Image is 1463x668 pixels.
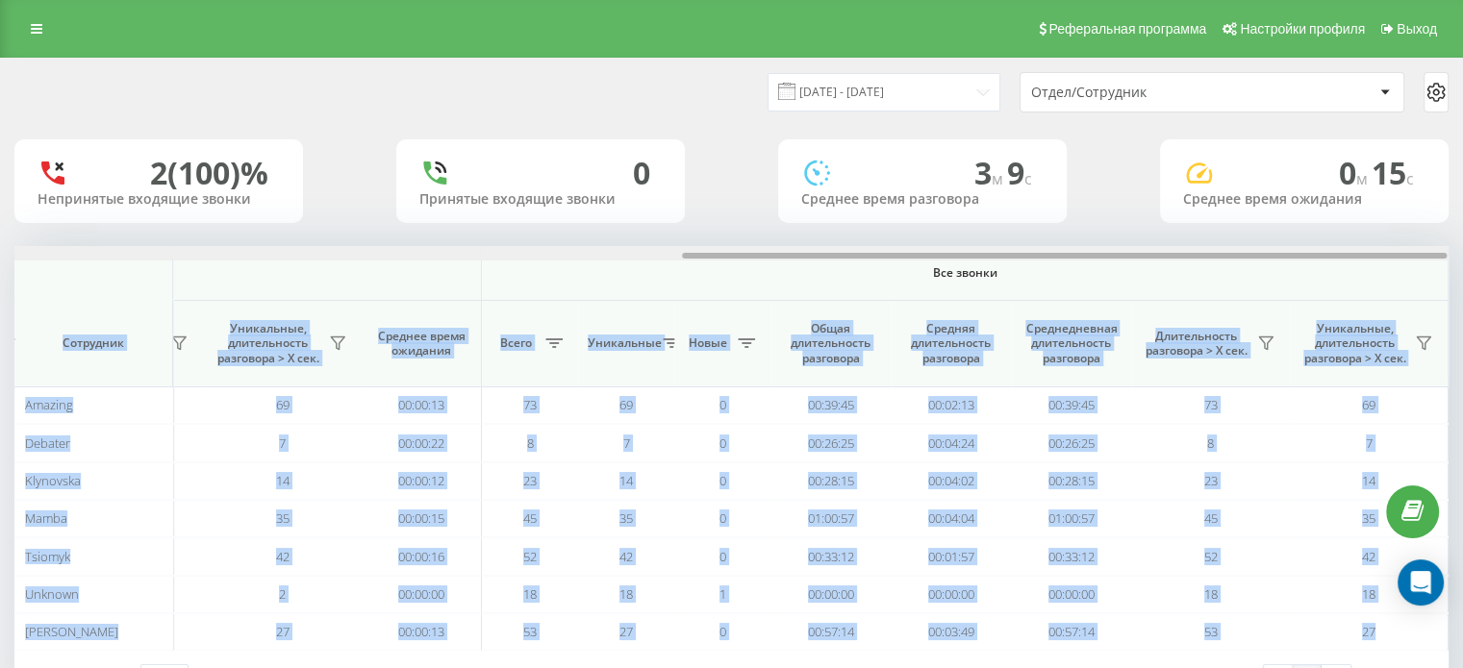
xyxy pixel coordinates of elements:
td: 00:00:00 [770,576,891,613]
td: 00:57:14 [770,613,891,651]
span: 42 [1362,548,1375,565]
span: 0 [719,396,726,413]
span: Среднедневная длительность разговора [1025,321,1117,366]
span: Уникальные [588,335,657,351]
td: 00:39:45 [1011,386,1131,424]
span: 0 [719,509,726,527]
span: 0 [719,548,726,565]
span: 18 [1204,585,1218,603]
td: 00:04:04 [891,500,1011,537]
td: 00:33:12 [770,537,891,575]
span: Новые [684,335,732,351]
span: Debater [25,434,70,452]
span: 35 [619,509,633,527]
td: 00:04:02 [891,462,1011,500]
span: 45 [1204,509,1218,527]
span: 27 [1362,623,1375,640]
span: c [1024,168,1032,189]
div: Принятые входящие звонки [419,191,662,208]
td: 01:00:57 [1011,500,1131,537]
span: Всего [492,335,540,351]
span: Среднее время ожидания [376,329,467,359]
div: 2 (100)% [150,155,268,191]
span: 18 [523,585,537,603]
td: 00:01:57 [891,537,1011,575]
span: Средняя длительность разговора [905,321,996,366]
td: 00:00:00 [891,576,1011,613]
span: 14 [276,472,290,489]
td: 00:00:12 [362,462,482,500]
span: 52 [1204,548,1218,565]
span: 0 [1339,152,1372,193]
span: 35 [1362,509,1375,527]
span: 42 [619,548,633,565]
td: 00:26:25 [770,424,891,461]
span: 23 [523,472,537,489]
div: 0 [633,155,650,191]
span: Реферальная программа [1048,21,1206,37]
span: Сотрудник [31,335,156,351]
td: 01:00:57 [770,500,891,537]
span: 8 [1207,434,1214,452]
td: 00:00:22 [362,424,482,461]
span: 9 [1007,152,1032,193]
td: 00:00:13 [362,386,482,424]
span: 3 [974,152,1007,193]
span: Общая длительность разговора [785,321,876,366]
div: Непринятые входящие звонки [38,191,280,208]
td: 00:00:13 [362,613,482,651]
span: Tsiomyk [25,548,70,565]
span: 42 [276,548,290,565]
span: Klynovska [25,472,81,489]
span: Длительность разговора > Х сек. [1141,329,1251,359]
span: 14 [1362,472,1375,489]
td: 00:02:13 [891,386,1011,424]
span: 14 [619,472,633,489]
span: м [1356,168,1372,189]
span: 73 [523,396,537,413]
span: 27 [619,623,633,640]
span: c [1406,168,1414,189]
span: 23 [1204,472,1218,489]
span: Уникальные, длительность разговора > Х сек. [1299,321,1409,366]
span: 2 [279,585,286,603]
span: Настройки профиля [1240,21,1365,37]
span: 69 [276,396,290,413]
span: 53 [523,623,537,640]
td: 00:00:00 [1011,576,1131,613]
td: 00:28:15 [770,462,891,500]
span: 69 [1362,396,1375,413]
span: Уникальные, длительность разговора > Х сек. [213,321,323,366]
td: 00:00:00 [362,576,482,613]
span: 27 [276,623,290,640]
span: Mamba [25,509,67,527]
td: 00:26:25 [1011,424,1131,461]
span: 0 [719,472,726,489]
span: Все звонки [539,265,1391,281]
td: 00:33:12 [1011,537,1131,575]
td: 00:57:14 [1011,613,1131,651]
span: 18 [619,585,633,603]
div: Среднее время разговора [801,191,1044,208]
td: 00:28:15 [1011,462,1131,500]
span: 53 [1204,623,1218,640]
span: 52 [523,548,537,565]
div: Отдел/Сотрудник [1031,85,1261,101]
span: Amazing [25,396,73,413]
span: 18 [1362,585,1375,603]
td: 00:39:45 [770,386,891,424]
span: [PERSON_NAME] [25,623,118,640]
span: 1 [719,585,726,603]
span: 0 [719,434,726,452]
span: 73 [1204,396,1218,413]
span: Выход [1397,21,1437,37]
span: м [992,168,1007,189]
span: 35 [276,509,290,527]
span: 8 [527,434,534,452]
span: 7 [279,434,286,452]
span: 45 [523,509,537,527]
span: 7 [1366,434,1373,452]
td: 00:00:15 [362,500,482,537]
span: 0 [719,623,726,640]
span: 15 [1372,152,1414,193]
